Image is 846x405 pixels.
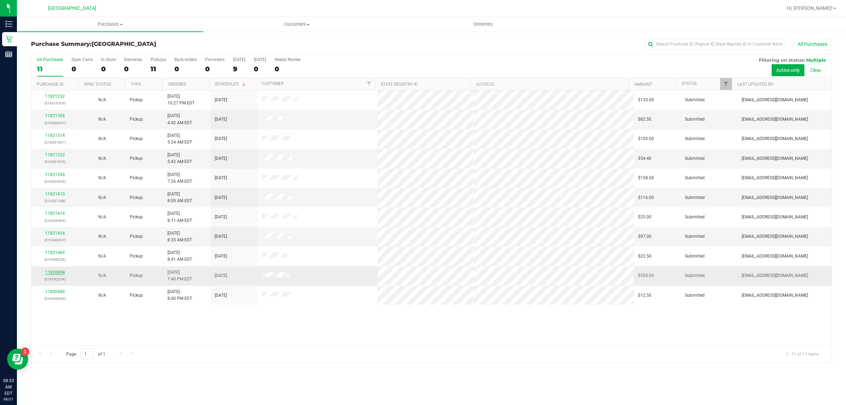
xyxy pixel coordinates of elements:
a: 11821314 [45,133,65,138]
span: [DATE] 7:26 AM EDT [167,171,192,185]
button: N/A [98,233,106,240]
p: (316336493) [36,217,74,224]
span: Page of 1 [60,349,111,359]
span: [DATE] 5:24 AM EDT [167,132,192,146]
span: Not Applicable [98,254,106,259]
iframe: Resource center unread badge [21,347,29,356]
p: (316330641) [36,120,74,126]
span: $135.00 [638,97,654,103]
iframe: Resource center [7,349,28,370]
a: 11821356 [45,172,65,177]
a: Purchase ID [37,82,63,87]
div: PickUps [151,57,166,62]
span: Pickup [130,155,143,162]
a: Filter [363,78,375,90]
span: [DATE] 10:27 PM EDT [167,93,195,107]
th: Address [470,78,629,90]
span: Pickup [130,214,143,220]
span: Hi, [PERSON_NAME]! [787,5,833,11]
a: Deliveries [390,17,576,32]
a: Ordered [168,82,186,87]
span: [EMAIL_ADDRESS][DOMAIN_NAME] [742,272,808,279]
a: Status [681,81,697,86]
button: N/A [98,253,106,260]
span: [DATE] 5:42 AM EDT [167,152,192,165]
span: Not Applicable [98,117,106,122]
span: Customers [204,21,390,28]
span: [DATE] [215,155,227,162]
span: [DATE] [215,272,227,279]
span: [EMAIL_ADDRESS][DOMAIN_NAME] [742,97,808,103]
div: In Store [101,57,116,62]
span: [EMAIL_ADDRESS][DOMAIN_NAME] [742,135,808,142]
p: (316292254) [36,276,74,283]
span: Purchases [17,21,203,28]
p: (316331525) [36,158,74,165]
span: [DATE] 8:09 AM EDT [167,191,192,204]
button: Active only [772,64,804,76]
input: 1 [81,349,93,359]
span: Pickup [130,292,143,299]
span: [DATE] [215,194,227,201]
span: $54.40 [638,155,651,162]
span: Submitted [685,155,705,162]
a: 11820989 [45,289,65,294]
a: 11820894 [45,270,65,275]
span: Pickup [130,175,143,181]
p: (316340097) [36,237,74,243]
div: 11 [37,65,63,73]
p: (316337188) [36,198,74,204]
button: N/A [98,175,106,181]
span: [DATE] [215,97,227,103]
div: 0 [174,65,197,73]
span: $555.00 [638,272,654,279]
span: Submitted [685,214,705,220]
div: [DATE] [233,57,245,62]
span: [EMAIL_ADDRESS][DOMAIN_NAME] [742,175,808,181]
h3: Purchase Summary: [31,41,298,47]
p: 08:53 AM EDT [3,377,14,397]
span: Submitted [685,97,705,103]
span: $82.50 [638,116,651,123]
span: $22.50 [638,253,651,260]
span: [EMAIL_ADDRESS][DOMAIN_NAME] [742,253,808,260]
span: Submitted [685,233,705,240]
div: [DATE] [254,57,266,62]
a: 11821410 [45,192,65,197]
button: N/A [98,135,106,142]
a: Type [131,82,141,87]
span: Filtering on status: [759,57,805,63]
button: N/A [98,194,106,201]
a: 11821322 [45,152,65,157]
span: Submitted [685,116,705,123]
button: N/A [98,292,106,299]
p: (316296633) [36,295,74,302]
span: Not Applicable [98,175,106,180]
span: [GEOGRAPHIC_DATA] [92,41,156,47]
span: Not Applicable [98,195,106,200]
a: Purchases [17,17,203,32]
span: Not Applicable [98,97,106,102]
span: Not Applicable [98,214,106,219]
span: Not Applicable [98,136,106,141]
span: Multiple [806,57,826,63]
span: [DATE] [215,214,227,220]
span: Submitted [685,194,705,201]
button: N/A [98,97,106,103]
inline-svg: Retail [5,36,12,43]
span: $158.00 [638,175,654,181]
p: (316336226) [36,256,74,263]
span: Not Applicable [98,273,106,278]
p: (316316703) [36,100,74,107]
span: Submitted [685,272,705,279]
span: Not Applicable [98,156,106,161]
span: Pickup [130,97,143,103]
span: Pickup [130,272,143,279]
span: Pickup [130,194,143,201]
inline-svg: Reports [5,51,12,58]
span: $105.00 [638,135,654,142]
div: 0 [101,65,116,73]
span: Not Applicable [98,234,106,239]
span: [DATE] 8:11 AM EDT [167,210,192,224]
